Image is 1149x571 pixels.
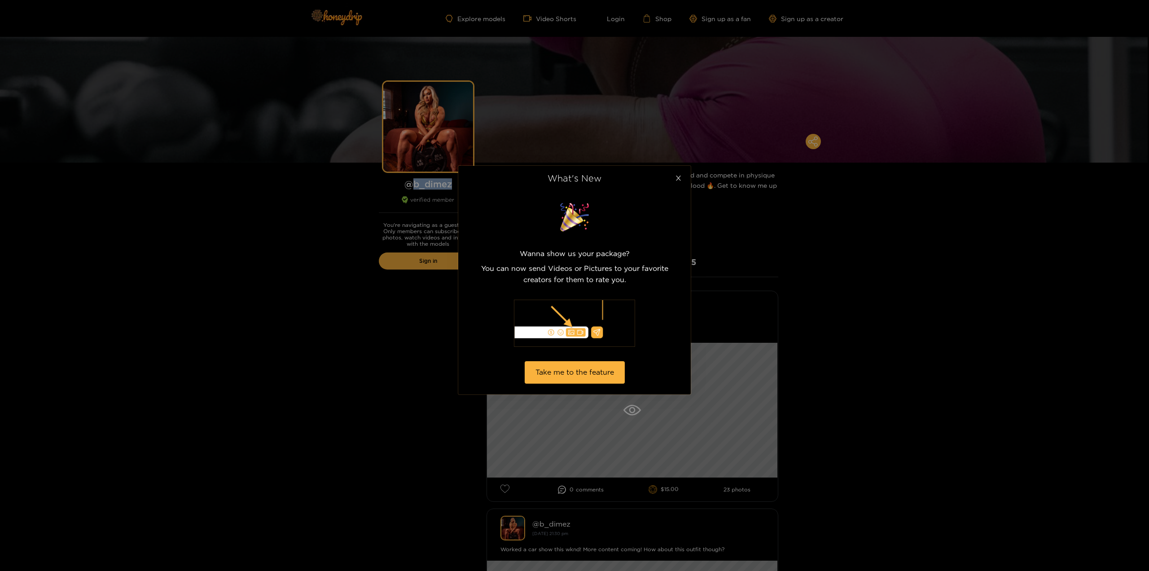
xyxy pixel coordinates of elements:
img: surprise image [552,201,597,234]
p: You can now send Videos or Pictures to your favorite creators for them to rate you. [469,263,680,285]
img: illustration [514,300,635,347]
div: What's New [469,173,680,183]
p: Wanna show us your package? [469,248,680,259]
span: close [675,175,682,181]
button: Take me to the feature [525,361,625,383]
button: Close [666,166,691,191]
